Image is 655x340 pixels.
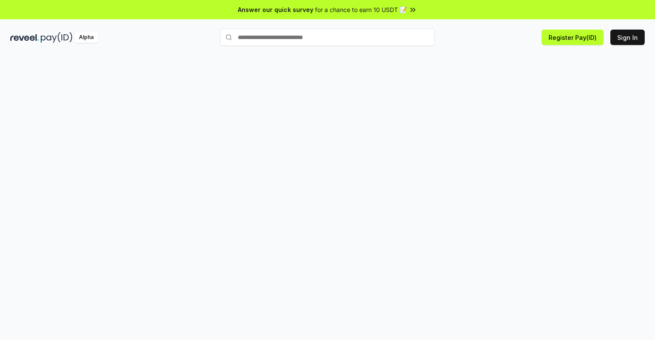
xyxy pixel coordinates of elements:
[238,5,313,14] span: Answer our quick survey
[610,30,645,45] button: Sign In
[41,32,73,43] img: pay_id
[10,32,39,43] img: reveel_dark
[315,5,407,14] span: for a chance to earn 10 USDT 📝
[74,32,98,43] div: Alpha
[542,30,603,45] button: Register Pay(ID)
